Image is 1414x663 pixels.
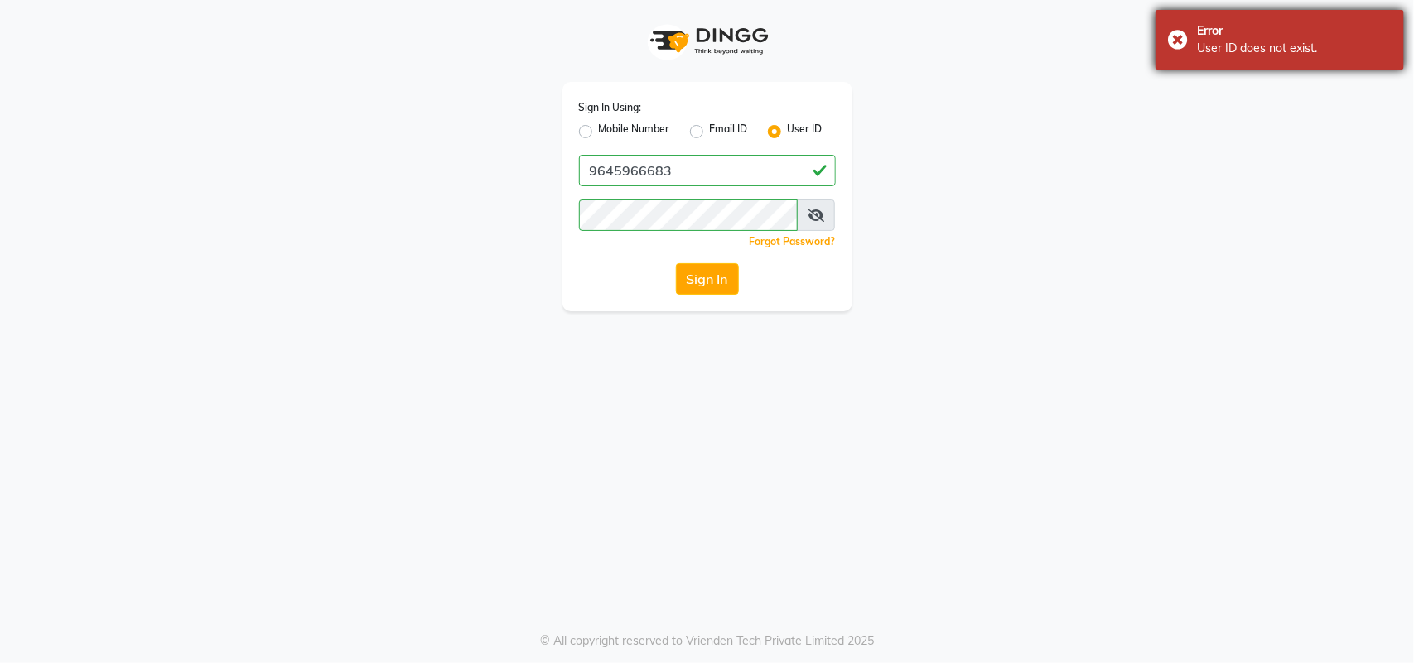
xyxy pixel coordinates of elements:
label: Email ID [710,122,748,142]
label: User ID [788,122,823,142]
button: Sign In [676,263,739,295]
div: User ID does not exist. [1197,40,1392,57]
input: Username [579,155,836,186]
label: Sign In Using: [579,100,642,115]
a: Forgot Password? [750,235,836,247]
input: Username [579,199,798,231]
div: Error [1197,22,1392,40]
label: Mobile Number [599,122,670,142]
img: logo1.svg [641,17,774,65]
